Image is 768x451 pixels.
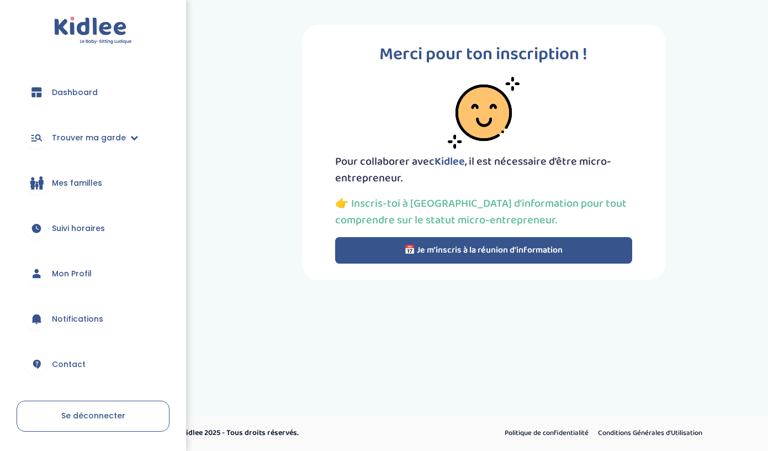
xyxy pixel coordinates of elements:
img: smiley-face [448,77,520,149]
img: logo.svg [54,17,132,45]
p: Pour collaborer avec , il est nécessaire d’être micro-entrepreneur. [335,153,632,186]
a: Dashboard [17,72,170,112]
a: Notifications [17,299,170,339]
a: Conditions Générales d’Utilisation [594,426,706,440]
button: 📅 Je m’inscris à la réunion d’information [335,237,632,264]
a: Mon Profil [17,254,170,293]
a: Trouver ma garde [17,118,170,158]
span: Mon Profil [52,268,92,280]
a: Contact [17,344,170,384]
span: Trouver ma garde [52,132,126,144]
span: Suivi horaires [52,223,105,234]
a: Suivi horaires [17,208,170,248]
span: Se déconnecter [61,410,125,421]
p: © Kidlee 2025 - Tous droits réservés. [174,427,431,439]
span: Contact [52,359,86,370]
p: Merci pour ton inscription ! [335,41,632,68]
span: Mes familles [52,177,102,189]
a: Mes familles [17,163,170,203]
a: Politique de confidentialité [501,426,592,440]
p: 👉 Inscris-toi à [GEOGRAPHIC_DATA] d’information pour tout comprendre sur le statut micro-entrepre... [335,195,632,228]
a: Se déconnecter [17,401,170,432]
span: Kidlee [435,153,465,170]
span: Notifications [52,313,103,325]
span: Dashboard [52,87,98,98]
